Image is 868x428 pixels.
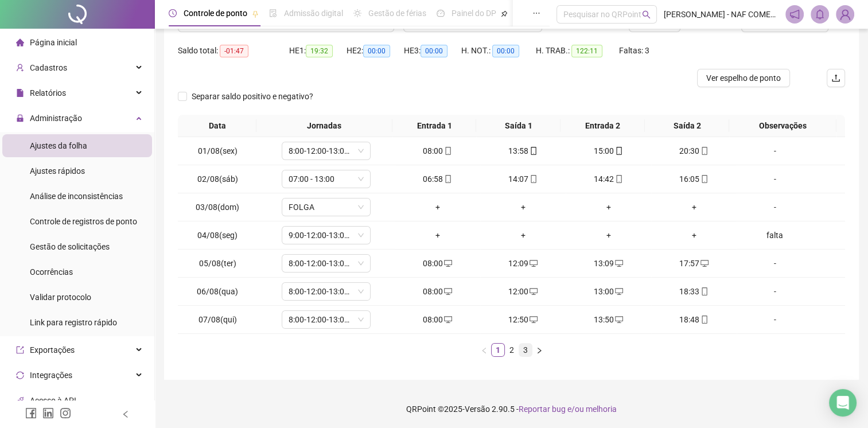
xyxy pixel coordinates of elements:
[197,174,238,184] span: 02/08(sáb)
[536,44,619,57] div: H. TRAB.:
[815,9,825,20] span: bell
[465,404,490,414] span: Versão
[289,142,364,159] span: 8:00-12:00-13:00-17:00
[399,257,476,270] div: 08:00
[399,313,476,326] div: 08:00
[485,257,561,270] div: 12:09
[656,229,732,242] div: +
[829,389,857,417] div: Open Intercom Messenger
[289,227,364,244] span: 9:00-12:00-13:00-16:00
[492,45,519,57] span: 00:00
[477,343,491,357] button: left
[187,90,318,103] span: Separar saldo positivo e negativo?
[505,343,519,357] li: 2
[656,173,732,185] div: 16:05
[656,313,732,326] div: 18:48
[614,316,623,324] span: desktop
[16,371,24,379] span: sync
[741,173,809,185] div: -
[485,313,561,326] div: 12:50
[614,287,623,295] span: desktop
[357,288,364,295] span: down
[30,141,87,150] span: Ajustes da folha
[831,73,840,83] span: upload
[741,145,809,157] div: -
[443,175,452,183] span: mobile
[461,44,536,57] div: H. NOT.:
[697,69,790,87] button: Ver espelho de ponto
[16,89,24,97] span: file
[706,72,781,84] span: Ver espelho de ponto
[528,175,538,183] span: mobile
[570,257,647,270] div: 13:09
[741,257,809,270] div: -
[399,145,476,157] div: 08:00
[16,114,24,122] span: lock
[30,396,76,405] span: Acesso à API
[836,6,854,23] img: 74275
[485,173,561,185] div: 14:07
[30,38,77,47] span: Página inicial
[42,407,54,419] span: linkedin
[16,346,24,354] span: export
[30,242,110,251] span: Gestão de solicitações
[699,147,709,155] span: mobile
[198,315,237,324] span: 07/08(qui)
[560,115,645,137] th: Entrada 2
[741,201,809,213] div: -
[699,316,709,324] span: mobile
[30,88,66,98] span: Relatórios
[451,9,496,18] span: Painel do DP
[741,313,809,326] div: -
[178,115,256,137] th: Data
[306,45,333,57] span: 19:32
[741,229,809,242] div: falta
[699,287,709,295] span: mobile
[443,147,452,155] span: mobile
[656,285,732,298] div: 18:33
[528,147,538,155] span: mobile
[532,343,546,357] button: right
[528,259,538,267] span: desktop
[501,10,508,17] span: pushpin
[347,44,404,57] div: HE 2:
[392,115,477,137] th: Entrada 1
[289,283,364,300] span: 8:00-12:00-13:00-17:00
[353,9,361,17] span: sun
[570,173,647,185] div: 14:42
[178,44,289,57] div: Saldo total:
[199,259,236,268] span: 05/08(ter)
[614,175,623,183] span: mobile
[357,260,364,267] span: down
[528,316,538,324] span: desktop
[485,201,561,213] div: +
[570,285,647,298] div: 13:00
[570,229,647,242] div: +
[734,119,832,132] span: Observações
[30,318,117,327] span: Link para registro rápido
[528,287,538,295] span: desktop
[481,347,488,354] span: left
[477,343,491,357] li: Página anterior
[289,255,364,272] span: 8:00-12:00-13:00-17:00
[169,9,177,17] span: clock-circle
[614,147,623,155] span: mobile
[16,38,24,46] span: home
[656,145,732,157] div: 20:30
[357,232,364,239] span: down
[443,259,452,267] span: desktop
[656,201,732,213] div: +
[357,176,364,182] span: down
[16,396,24,404] span: api
[532,9,540,17] span: ellipsis
[437,9,445,17] span: dashboard
[485,229,561,242] div: +
[443,287,452,295] span: desktop
[30,63,67,72] span: Cadastros
[25,407,37,419] span: facebook
[536,347,543,354] span: right
[357,147,364,154] span: down
[492,344,504,356] a: 1
[399,229,476,242] div: +
[30,293,91,302] span: Validar protocolo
